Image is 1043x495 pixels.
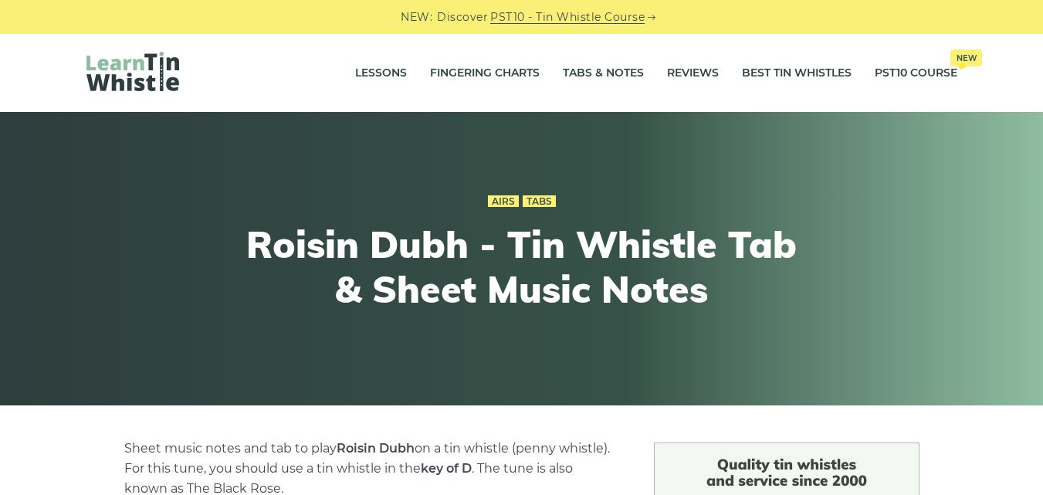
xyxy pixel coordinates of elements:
span: New [950,49,982,66]
img: LearnTinWhistle.com [86,52,179,91]
a: Reviews [667,54,719,93]
a: Best Tin Whistles [742,54,852,93]
a: Tabs & Notes [563,54,644,93]
a: Tabs [523,195,556,208]
a: Lessons [355,54,407,93]
a: Fingering Charts [430,54,540,93]
a: Airs [488,195,519,208]
h1: Roisin Dubh - Tin Whistle Tab & Sheet Music Notes [238,222,806,311]
strong: Roisin Dubh [337,441,415,456]
strong: key of D [421,461,472,476]
a: PST10 CourseNew [875,54,957,93]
